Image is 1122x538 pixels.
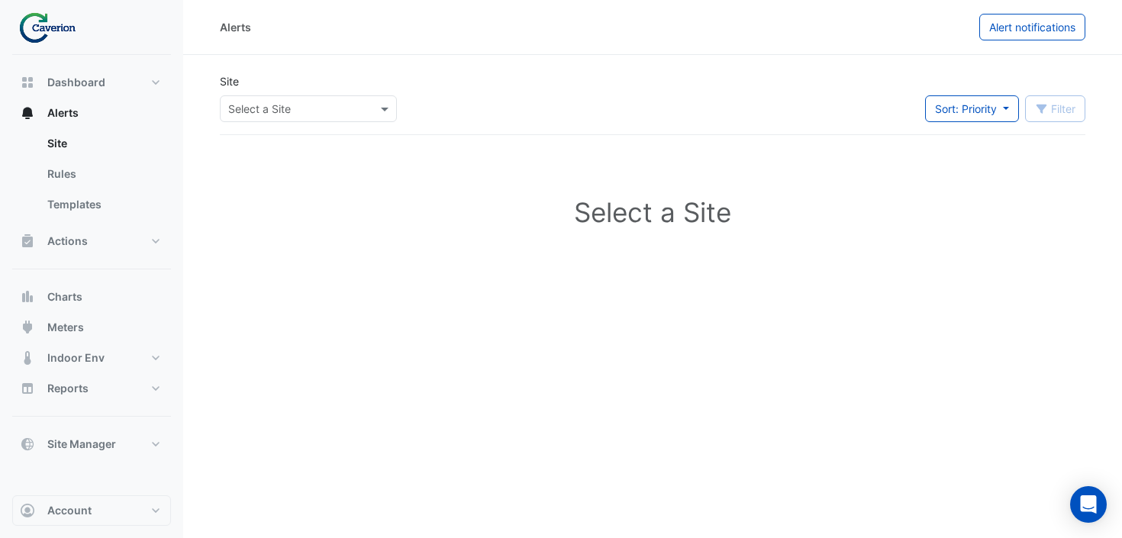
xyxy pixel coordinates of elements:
button: Indoor Env [12,343,171,373]
span: Site Manager [47,437,116,452]
app-icon: Meters [20,320,35,335]
span: Sort: Priority [935,102,997,115]
app-icon: Alerts [20,105,35,121]
app-icon: Dashboard [20,75,35,90]
span: Alert notifications [989,21,1075,34]
button: Charts [12,282,171,312]
span: Dashboard [47,75,105,90]
img: Company Logo [18,12,87,43]
span: Indoor Env [47,350,105,366]
span: Account [47,503,92,518]
button: Dashboard [12,67,171,98]
button: Alert notifications [979,14,1085,40]
button: Actions [12,226,171,256]
app-icon: Actions [20,234,35,249]
div: Open Intercom Messenger [1070,486,1107,523]
button: Site Manager [12,429,171,459]
a: Site [35,128,171,159]
h1: Select a Site [244,196,1061,228]
div: Alerts [12,128,171,226]
app-icon: Charts [20,289,35,304]
button: Sort: Priority [925,95,1019,122]
app-icon: Reports [20,381,35,396]
label: Site [220,73,239,89]
app-icon: Site Manager [20,437,35,452]
span: Charts [47,289,82,304]
a: Templates [35,189,171,220]
span: Alerts [47,105,79,121]
span: Actions [47,234,88,249]
app-icon: Indoor Env [20,350,35,366]
div: Alerts [220,19,251,35]
button: Account [12,495,171,526]
a: Rules [35,159,171,189]
button: Alerts [12,98,171,128]
button: Reports [12,373,171,404]
span: Reports [47,381,89,396]
button: Meters [12,312,171,343]
span: Meters [47,320,84,335]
